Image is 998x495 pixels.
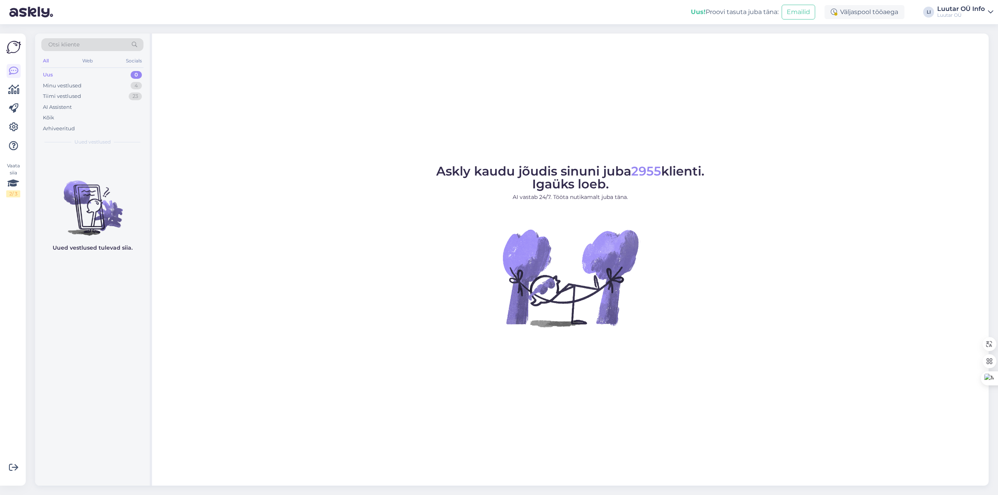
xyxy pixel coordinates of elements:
[124,56,143,66] div: Socials
[43,125,75,133] div: Arhiveeritud
[691,7,779,17] div: Proovi tasuta juba täna:
[937,6,993,18] a: Luutar OÜ InfoLuutar OÜ
[131,71,142,79] div: 0
[6,190,20,197] div: 2 / 3
[81,56,94,66] div: Web
[35,167,150,237] img: No chats
[43,71,53,79] div: Uus
[937,12,985,18] div: Luutar OÜ
[43,92,81,100] div: Tiimi vestlused
[6,162,20,197] div: Vaata siia
[436,193,704,201] p: AI vastab 24/7. Tööta nutikamalt juba täna.
[74,138,111,145] span: Uued vestlused
[691,8,706,16] b: Uus!
[48,41,80,49] span: Otsi kliente
[131,82,142,90] div: 4
[41,56,50,66] div: All
[43,114,54,122] div: Kõik
[43,103,72,111] div: AI Assistent
[6,40,21,55] img: Askly Logo
[937,6,985,12] div: Luutar OÜ Info
[436,163,704,192] span: Askly kaudu jõudis sinuni juba klienti. Igaüks loeb.
[923,7,934,18] div: LI
[129,92,142,100] div: 23
[43,82,81,90] div: Minu vestlused
[53,244,133,252] p: Uued vestlused tulevad siia.
[782,5,815,20] button: Emailid
[500,208,641,348] img: No Chat active
[631,163,661,179] span: 2955
[825,5,904,19] div: Väljaspool tööaega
